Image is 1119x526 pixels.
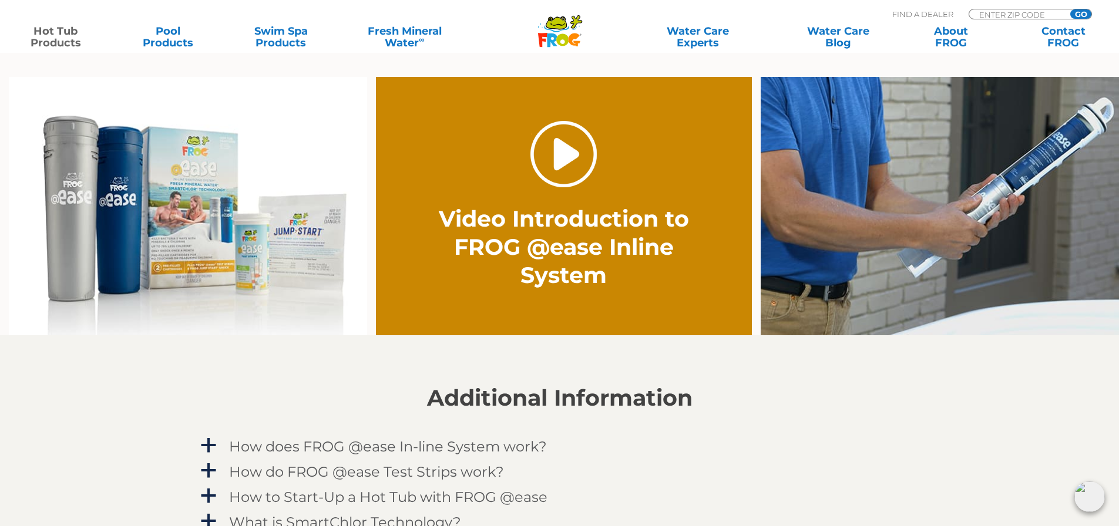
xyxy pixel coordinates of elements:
a: a How does FROG @ease In-line System work? [199,436,921,457]
img: inline-holder [761,77,1119,335]
a: a How to Start-Up a Hot Tub with FROG @ease [199,486,921,508]
span: a [200,487,217,505]
a: Water CareExperts [627,25,769,49]
a: Play Video [530,121,597,187]
h2: Additional Information [199,385,921,411]
sup: ∞ [419,35,425,44]
img: inline family [9,77,367,335]
a: Swim SpaProducts [237,25,325,49]
a: AboutFROG [907,25,994,49]
img: openIcon [1074,481,1105,512]
a: a How do FROG @ease Test Strips work? [199,461,921,483]
span: a [200,462,217,480]
a: Water CareBlog [794,25,882,49]
a: PoolProducts [125,25,212,49]
a: ContactFROG [1020,25,1107,49]
p: Find A Dealer [892,9,953,19]
span: a [200,437,217,454]
a: Hot TubProducts [12,25,99,49]
h4: How do FROG @ease Test Strips work? [229,464,504,480]
a: Fresh MineralWater∞ [350,25,459,49]
h4: How to Start-Up a Hot Tub with FROG @ease [229,489,547,505]
h4: How does FROG @ease In-line System work? [229,439,547,454]
input: GO [1070,9,1091,19]
h2: Video Introduction to FROG @ease Inline System [432,205,695,289]
input: Zip Code Form [978,9,1057,19]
